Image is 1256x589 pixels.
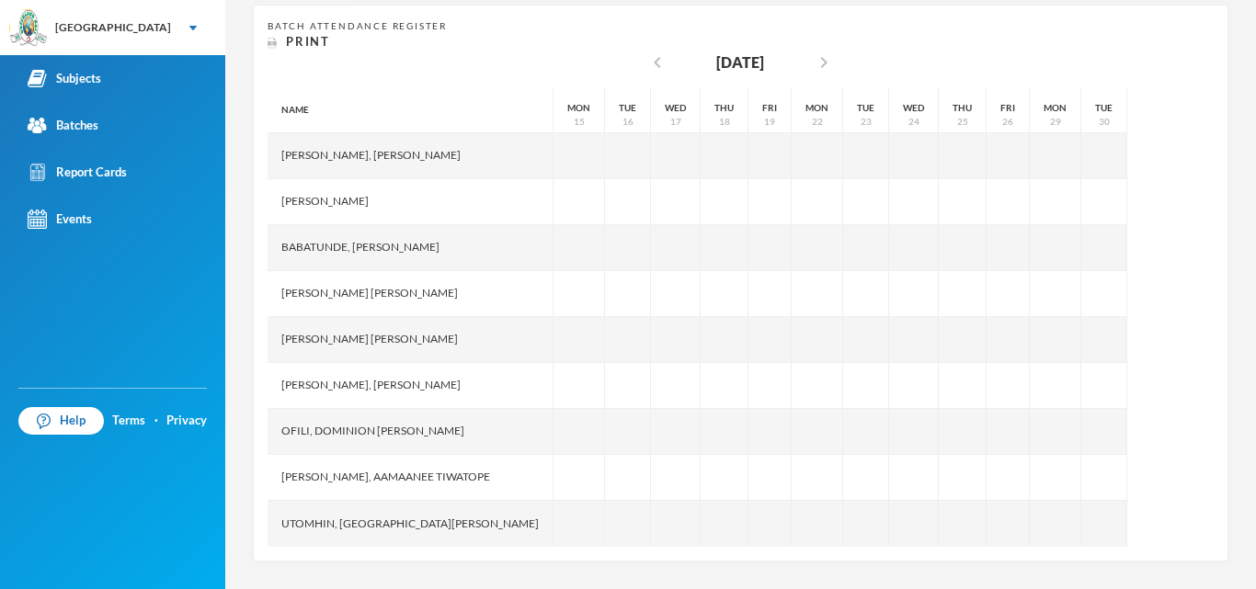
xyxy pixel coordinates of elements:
div: [PERSON_NAME] [PERSON_NAME] [268,317,554,363]
div: 29 [1050,115,1061,129]
div: 16 [622,115,634,129]
div: 24 [908,115,919,129]
div: 23 [861,115,872,129]
div: Tue [619,101,636,115]
div: 30 [1099,115,1110,129]
div: · [154,412,158,430]
div: Mon [567,101,590,115]
div: [PERSON_NAME], [PERSON_NAME] [268,133,554,179]
span: Batch Attendance Register [268,20,447,31]
div: 15 [574,115,585,129]
div: Ofili, Dominion [PERSON_NAME] [268,409,554,455]
div: 18 [719,115,730,129]
div: Babatunde, [PERSON_NAME] [268,225,554,271]
div: Thu [714,101,734,115]
div: [PERSON_NAME] [268,179,554,225]
div: Report Cards [28,163,127,182]
div: Thu [953,101,972,115]
div: 26 [1002,115,1013,129]
span: Print [286,34,330,49]
div: [PERSON_NAME], [PERSON_NAME] [268,363,554,409]
div: 17 [670,115,681,129]
div: Events [28,210,92,229]
div: Subjects [28,69,101,88]
a: Help [18,407,104,435]
div: 25 [957,115,968,129]
div: Mon [1044,101,1067,115]
div: Wed [903,101,924,115]
div: Batches [28,116,98,135]
div: Tue [857,101,874,115]
div: [GEOGRAPHIC_DATA] [55,19,171,36]
div: Mon [805,101,828,115]
div: Tue [1095,101,1113,115]
img: logo [10,10,47,47]
a: Privacy [166,412,207,430]
div: [DATE] [716,51,764,74]
div: 19 [764,115,775,129]
div: Fri [1000,101,1015,115]
div: 22 [812,115,823,129]
div: Wed [665,101,686,115]
div: [PERSON_NAME], Aamaanee Tiwatope [268,455,554,501]
div: Utomhin, [GEOGRAPHIC_DATA][PERSON_NAME] [268,501,554,547]
div: Name [268,87,554,133]
a: Terms [112,412,145,430]
div: Fri [762,101,777,115]
div: [PERSON_NAME] [PERSON_NAME] [268,271,554,317]
i: chevron_right [813,51,835,74]
i: chevron_left [646,51,668,74]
